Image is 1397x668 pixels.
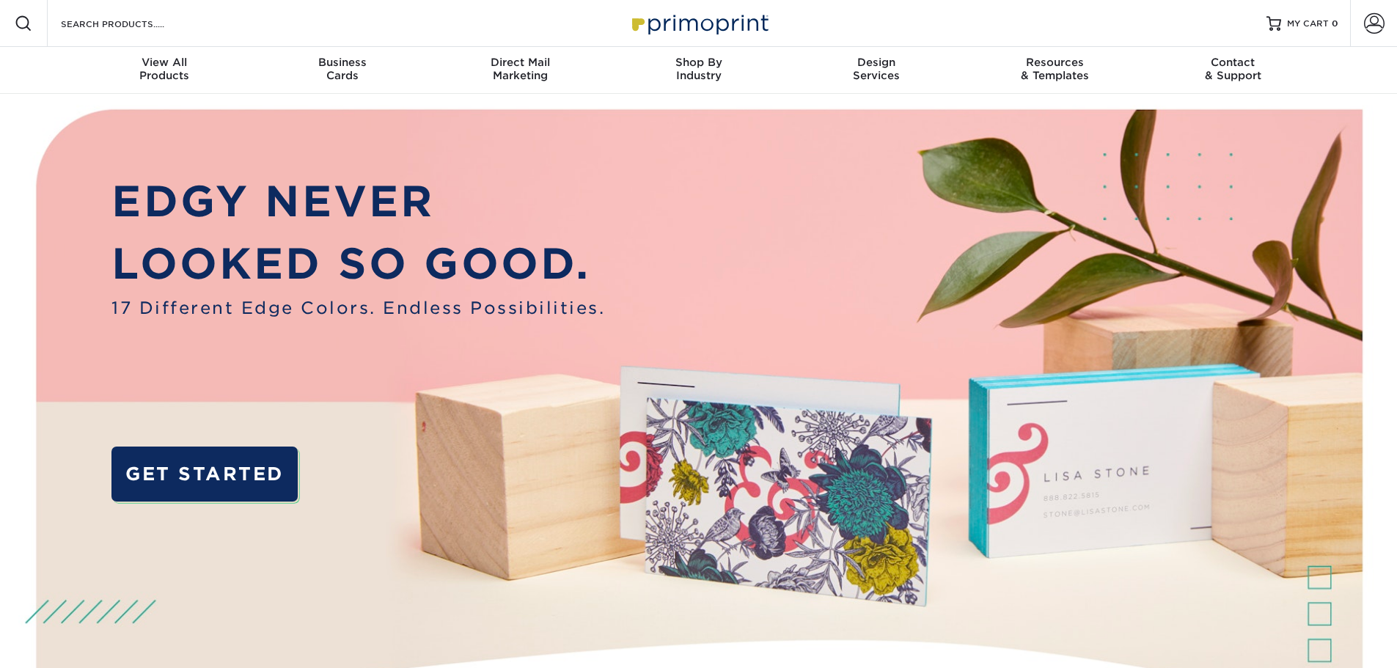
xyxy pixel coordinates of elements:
img: Primoprint [626,7,772,39]
span: 0 [1332,18,1338,29]
a: GET STARTED [111,447,297,502]
p: EDGY NEVER [111,170,605,233]
div: Cards [253,56,431,82]
a: Direct MailMarketing [431,47,609,94]
div: Marketing [431,56,609,82]
span: Direct Mail [431,56,609,69]
a: BusinessCards [253,47,431,94]
p: LOOKED SO GOOD. [111,232,605,296]
span: Contact [1144,56,1322,69]
a: Contact& Support [1144,47,1322,94]
span: 17 Different Edge Colors. Endless Possibilities. [111,296,605,320]
span: Business [253,56,431,69]
div: Industry [609,56,788,82]
a: DesignServices [788,47,966,94]
span: Shop By [609,56,788,69]
a: Shop ByIndustry [609,47,788,94]
a: View AllProducts [76,47,254,94]
div: & Templates [966,56,1144,82]
div: & Support [1144,56,1322,82]
div: Products [76,56,254,82]
span: MY CART [1287,18,1329,30]
div: Services [788,56,966,82]
span: View All [76,56,254,69]
input: SEARCH PRODUCTS..... [59,15,202,32]
span: Resources [966,56,1144,69]
a: Resources& Templates [966,47,1144,94]
span: Design [788,56,966,69]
